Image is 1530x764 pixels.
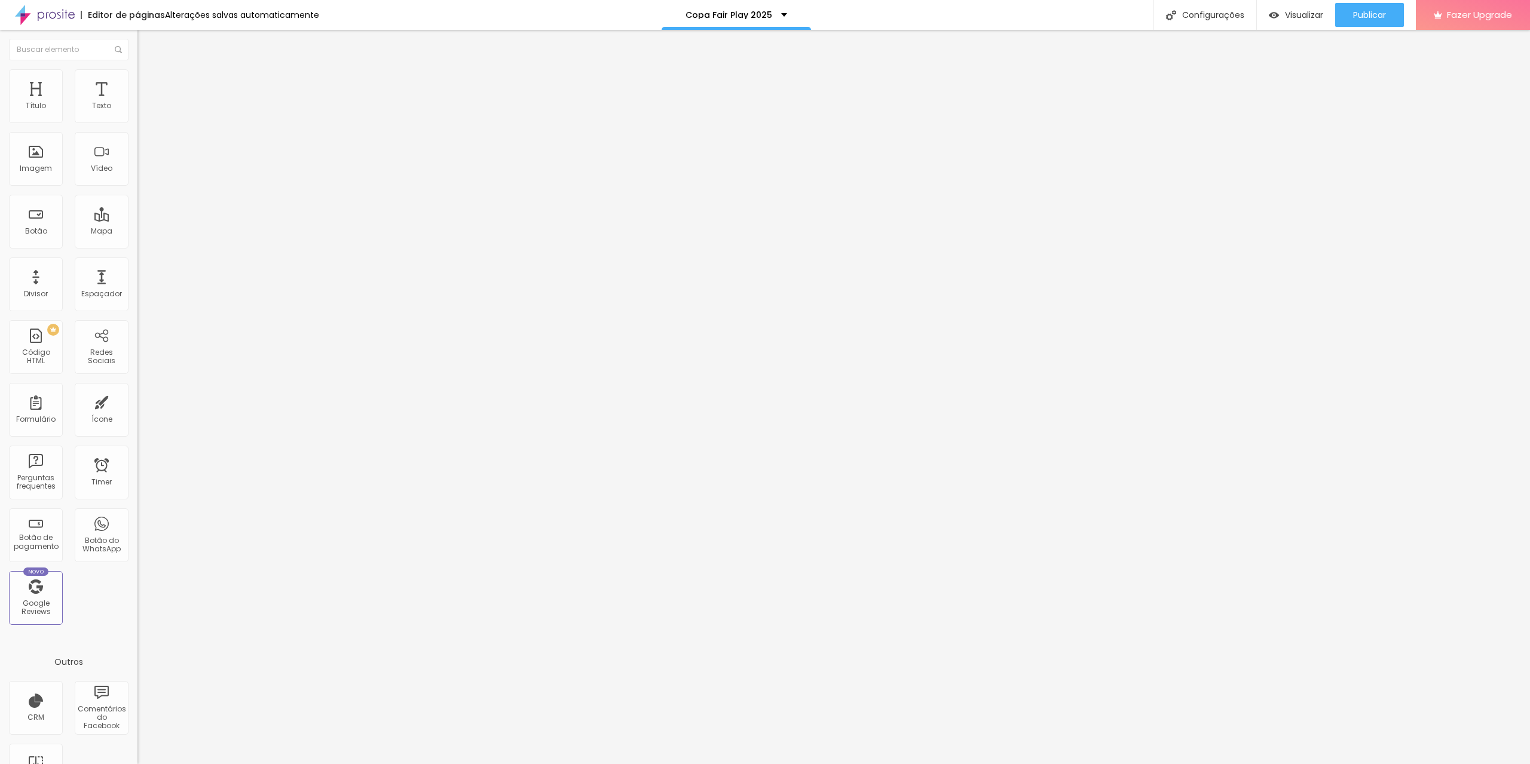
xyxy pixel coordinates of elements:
div: Título [26,102,46,110]
div: Divisor [24,290,48,298]
img: Icone [115,46,122,53]
div: Botão de pagamento [12,533,59,551]
div: Redes Sociais [78,348,125,366]
div: Ícone [91,415,112,424]
div: Texto [92,102,111,110]
span: Visualizar [1285,10,1323,20]
div: Perguntas frequentes [12,474,59,491]
iframe: Editor [137,30,1530,764]
img: Icone [1166,10,1176,20]
div: Botão [25,227,47,235]
span: Fazer Upgrade [1447,10,1512,20]
img: view-1.svg [1269,10,1279,20]
span: Publicar [1353,10,1386,20]
div: Espaçador [81,290,122,298]
div: Vídeo [91,164,112,173]
div: Comentários do Facebook [78,705,125,731]
div: Código HTML [12,348,59,366]
input: Buscar elemento [9,39,128,60]
div: Novo [23,567,49,576]
button: Publicar [1335,3,1404,27]
button: Visualizar [1257,3,1335,27]
div: Editor de páginas [81,11,165,19]
p: Copa Fair Play 2025 [686,11,772,19]
div: Formulário [16,415,56,424]
div: Mapa [91,227,112,235]
div: CRM [27,713,44,722]
div: Timer [91,478,112,486]
div: Alterações salvas automaticamente [165,11,319,19]
div: Botão do WhatsApp [78,536,125,554]
div: Google Reviews [12,599,59,616]
div: Imagem [20,164,52,173]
